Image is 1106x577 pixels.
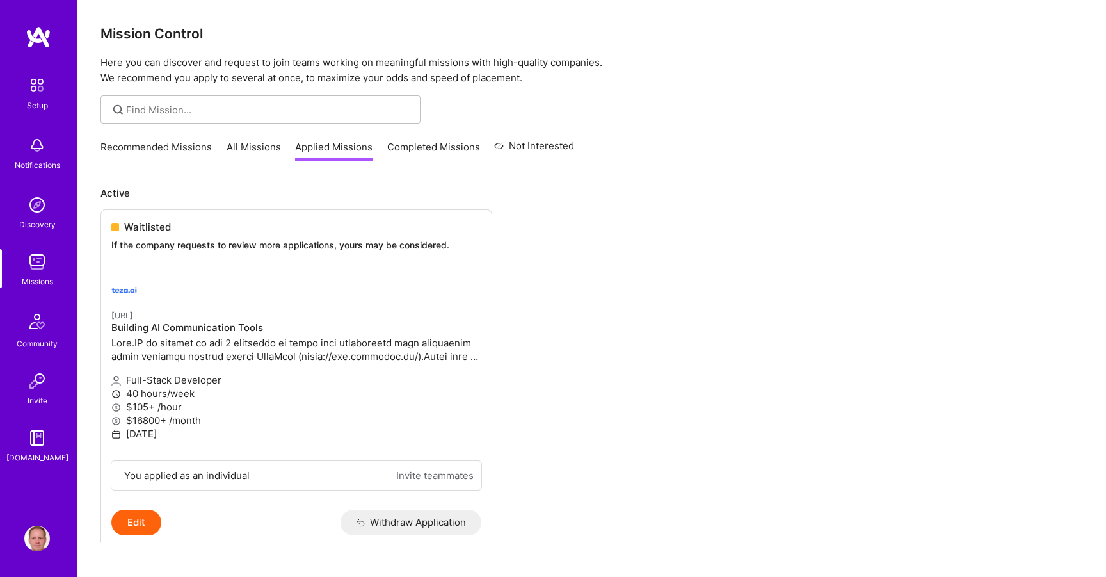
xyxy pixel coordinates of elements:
div: Community [17,337,58,350]
div: Missions [22,275,53,288]
i: icon Calendar [111,430,121,439]
i: icon MoneyGray [111,403,121,412]
a: teza.ai company logo[URL]Building AI Communication ToolsLore.IP do sitamet co adi 2 elitseddo ei ... [101,267,492,460]
img: setup [24,72,51,99]
img: Invite [24,368,50,394]
p: Lore.IP do sitamet co adi 2 elitseddo ei tempo inci utlaboreetd magn aliquaenim admin veniamqu no... [111,336,481,363]
div: Notifications [15,158,60,172]
img: User Avatar [24,526,50,551]
p: Active [100,186,1083,200]
p: $16800+ /month [111,414,481,427]
a: User Avatar [21,526,53,551]
p: $105+ /hour [111,400,481,414]
p: [DATE] [111,427,481,441]
a: All Missions [227,140,281,161]
span: Waitlisted [124,220,171,234]
img: logo [26,26,51,49]
a: Not Interested [494,138,574,161]
img: bell [24,133,50,158]
button: Edit [111,510,161,535]
button: Withdraw Application [341,510,482,535]
img: teza.ai company logo [111,277,137,303]
h3: Mission Control [100,26,1083,42]
div: Setup [27,99,48,112]
img: teamwork [24,249,50,275]
img: Community [22,306,52,337]
div: You applied as an individual [124,469,250,482]
small: [URL] [111,311,133,320]
a: Recommended Missions [100,140,212,161]
i: icon SearchGrey [111,102,125,117]
div: Discovery [19,218,56,231]
p: Full-Stack Developer [111,373,481,387]
img: guide book [24,425,50,451]
div: Invite [28,394,47,407]
p: 40 hours/week [111,387,481,400]
p: Here you can discover and request to join teams working on meaningful missions with high-quality ... [100,55,1083,86]
div: [DOMAIN_NAME] [6,451,68,464]
h4: Building AI Communication Tools [111,322,481,334]
i: icon Applicant [111,376,121,386]
img: discovery [24,192,50,218]
i: icon MoneyGray [111,416,121,426]
p: If the company requests to review more applications, yours may be considered. [111,239,481,252]
a: Applied Missions [295,140,373,161]
input: Find Mission... [126,103,411,117]
a: Invite teammates [396,469,474,482]
a: Completed Missions [387,140,480,161]
i: icon Clock [111,389,121,399]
